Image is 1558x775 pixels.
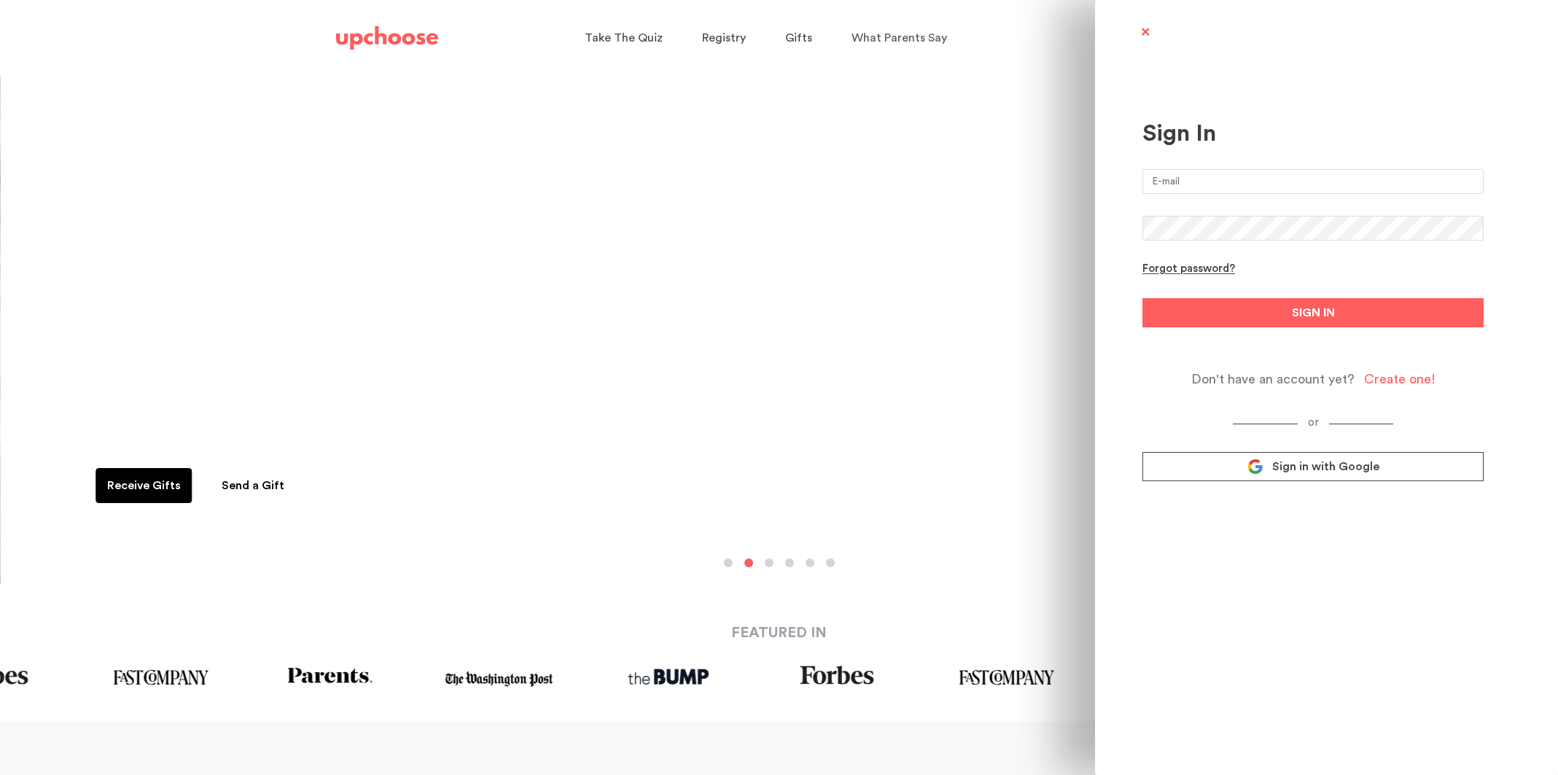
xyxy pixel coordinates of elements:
[1142,120,1484,147] div: Sign In
[1142,262,1235,276] div: Forgot password?
[1364,371,1436,388] div: Create one!
[1298,417,1329,428] span: or
[1292,304,1335,322] span: SIGN IN
[1142,452,1484,481] a: Sign in with Google
[1272,459,1379,474] span: Sign in with Google
[1142,169,1484,194] input: E-mail
[1142,298,1484,327] button: SIGN IN
[1191,371,1355,388] span: Don't have an account yet?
